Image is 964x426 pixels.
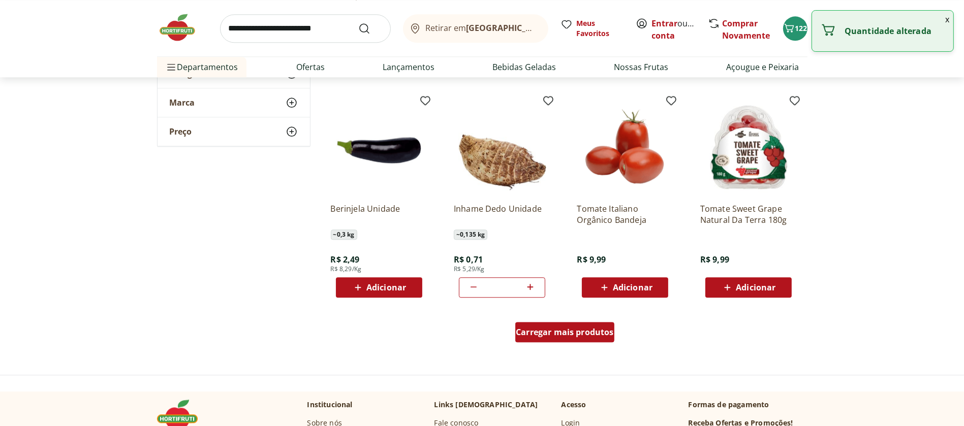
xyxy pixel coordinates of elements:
span: Carregar mais produtos [516,328,614,336]
img: Hortifruti [157,12,208,43]
span: 122 [795,23,807,33]
a: Comprar Novamente [723,18,770,41]
a: Inhame Dedo Unidade [454,203,550,225]
button: Adicionar [582,277,668,298]
span: Adicionar [366,283,406,291]
span: R$ 9,99 [700,254,729,265]
img: Berinjela Unidade [331,99,427,195]
a: Bebidas Geladas [492,61,556,73]
span: R$ 2,49 [331,254,360,265]
p: Formas de pagamento [689,400,807,410]
p: Institucional [307,400,353,410]
button: Preço [158,118,310,146]
a: Tomate Sweet Grape Natural Da Terra 180g [700,203,797,225]
span: Adicionar [736,283,775,291]
a: Açougue e Peixaria [726,61,799,73]
a: Berinjela Unidade [331,203,427,225]
img: Inhame Dedo Unidade [454,99,550,195]
span: Preço [170,127,192,137]
span: Marca [170,98,195,108]
span: Retirar em [425,23,538,32]
button: Marca [158,89,310,117]
a: Carregar mais produtos [515,322,614,346]
a: Ofertas [296,61,325,73]
a: Meus Favoritos [561,18,624,39]
span: Adicionar [613,283,652,291]
span: Meus Favoritos [577,18,624,39]
button: Submit Search [358,22,383,35]
a: Nossas Frutas [614,61,668,73]
a: Criar conta [652,18,708,41]
button: Menu [165,55,177,79]
span: ~ 0,135 kg [454,230,487,240]
p: Links [DEMOGRAPHIC_DATA] [434,400,538,410]
span: R$ 9,99 [577,254,606,265]
b: [GEOGRAPHIC_DATA]/[GEOGRAPHIC_DATA] [466,22,637,34]
button: Adicionar [336,277,422,298]
img: Tomate Sweet Grape Natural Da Terra 180g [700,99,797,195]
button: Adicionar [705,277,792,298]
span: Departamentos [165,55,238,79]
span: R$ 8,29/Kg [331,265,362,273]
input: search [220,14,391,43]
span: ou [652,17,697,42]
p: Quantidade alterada [845,26,945,36]
a: Tomate Italiano Orgânico Bandeja [577,203,673,225]
p: Acesso [562,400,586,410]
a: Entrar [652,18,678,29]
button: Retirar em[GEOGRAPHIC_DATA]/[GEOGRAPHIC_DATA] [403,14,548,43]
button: Fechar notificação [941,11,953,28]
a: Lançamentos [383,61,434,73]
span: R$ 5,29/Kg [454,265,485,273]
button: Carrinho [783,16,807,41]
img: Tomate Italiano Orgânico Bandeja [577,99,673,195]
span: R$ 0,71 [454,254,483,265]
span: ~ 0,3 kg [331,230,357,240]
